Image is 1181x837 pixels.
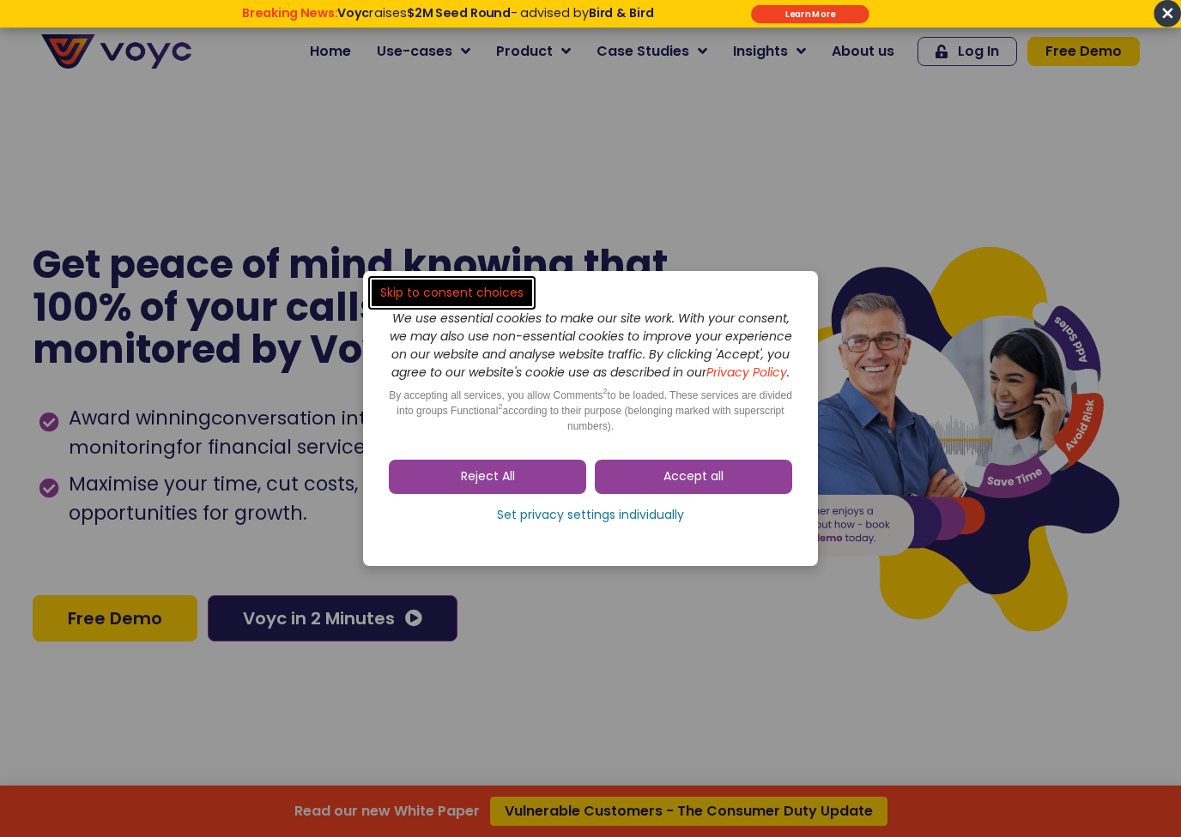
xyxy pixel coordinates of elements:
[595,460,792,494] a: Accept all
[372,280,532,306] a: Skip to consent choices
[461,468,515,485] span: Reject All
[227,139,286,159] span: Job title
[603,387,608,395] sup: 2
[497,507,684,524] span: Set privacy settings individually
[498,402,502,411] sup: 2
[354,357,434,374] a: Privacy Policy
[389,460,586,494] a: Reject All
[706,364,787,381] a: Privacy Policy
[389,389,792,432] span: By accepting all services, you allow Comments to be loaded. These services are divided into group...
[663,468,724,485] span: Accept all
[390,310,792,381] i: We use essential cookies to make our site work. With your consent, we may also use non-essential ...
[389,503,792,528] a: Set privacy settings individually
[227,69,270,88] span: Phone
